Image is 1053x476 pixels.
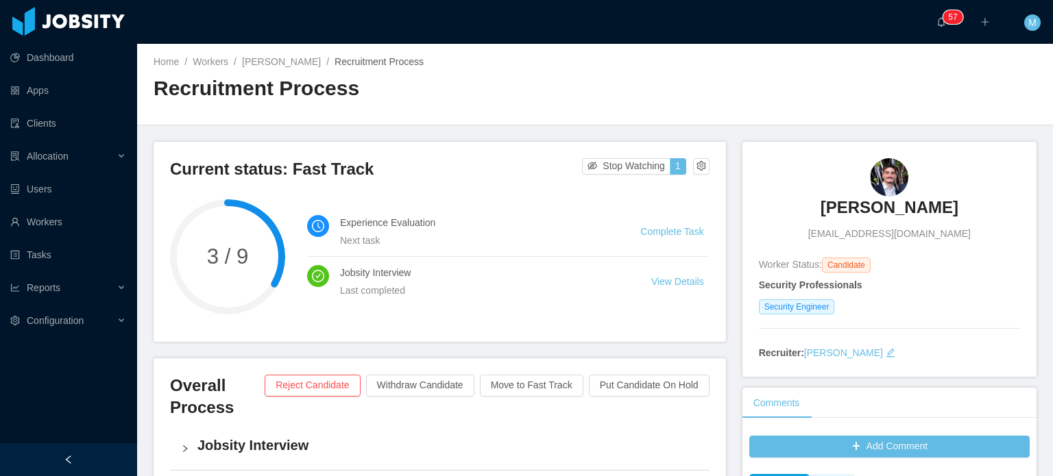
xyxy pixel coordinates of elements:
span: Security Engineer [759,299,835,314]
i: icon: plus [980,17,990,27]
div: icon: rightJobsity Interview [170,427,710,470]
span: / [234,56,237,67]
a: icon: pie-chartDashboard [10,44,126,71]
strong: Security Professionals [759,279,862,290]
h4: Experience Evaluation [340,215,607,230]
a: icon: robotUsers [10,175,126,203]
span: 3 / 9 [170,246,285,267]
i: icon: solution [10,151,20,161]
button: Move to Fast Track [480,375,583,397]
a: Home [154,56,179,67]
button: icon: eye-invisibleStop Watching [582,158,670,175]
span: Reports [27,282,60,293]
span: / [184,56,187,67]
a: Workers [193,56,228,67]
p: 5 [948,10,953,24]
span: [EMAIL_ADDRESS][DOMAIN_NAME] [808,227,971,241]
img: 51d29279-6ffa-4bee-87a0-df9cc477129b_68b8c72a86963-90w.png [870,158,908,197]
a: icon: auditClients [10,110,126,137]
a: [PERSON_NAME] [804,347,883,358]
i: icon: right [181,444,189,453]
a: icon: profileTasks [10,241,126,268]
h4: Jobsity Interview [197,436,699,455]
a: View Details [651,276,704,287]
h3: [PERSON_NAME] [821,197,958,218]
a: [PERSON_NAME] [242,56,321,67]
a: icon: appstoreApps [10,77,126,104]
span: Allocation [27,151,69,162]
div: Last completed [340,283,618,298]
h2: Recruitment Process [154,75,595,103]
a: icon: userWorkers [10,208,126,236]
i: icon: check-circle [312,270,324,282]
a: Complete Task [640,226,703,237]
span: Recruitment Process [335,56,424,67]
i: icon: clock-circle [312,220,324,232]
sup: 57 [943,10,963,24]
div: Comments [742,388,811,418]
p: 7 [953,10,958,24]
span: M [1028,14,1037,31]
a: [PERSON_NAME] [821,197,958,227]
button: Put Candidate On Hold [589,375,710,397]
h3: Overall Process [170,375,265,419]
span: Configuration [27,315,84,326]
div: Next task [340,233,607,248]
h4: Jobsity Interview [340,265,618,280]
i: icon: edit [886,348,895,358]
strong: Recruiter: [759,347,804,358]
button: Reject Candidate [265,375,360,397]
i: icon: bell [936,17,946,27]
span: Candidate [822,258,871,273]
span: Worker Status: [759,259,822,270]
i: icon: line-chart [10,283,20,292]
span: / [326,56,329,67]
button: 1 [670,158,686,175]
button: Withdraw Candidate [366,375,474,397]
h3: Current status: Fast Track [170,158,582,180]
i: icon: setting [10,316,20,325]
button: icon: setting [693,158,710,175]
button: icon: plusAdd Comment [749,436,1030,458]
